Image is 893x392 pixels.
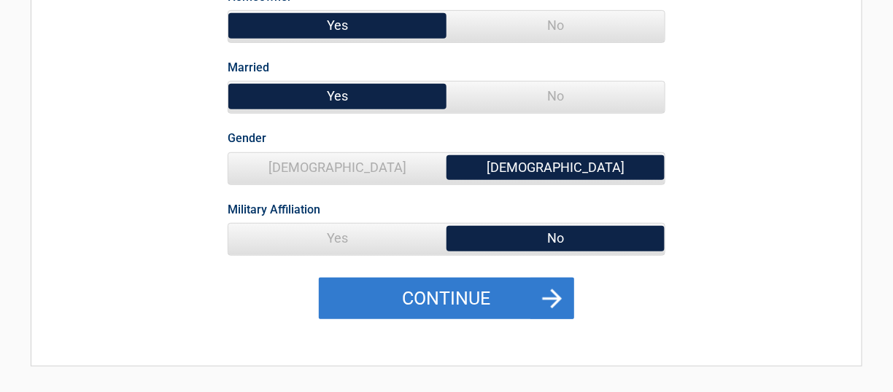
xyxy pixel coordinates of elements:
[228,82,446,111] span: Yes
[228,11,446,40] span: Yes
[228,224,446,253] span: Yes
[446,224,665,253] span: No
[319,278,574,320] button: Continue
[228,153,446,182] span: [DEMOGRAPHIC_DATA]
[228,128,266,148] label: Gender
[228,58,269,77] label: Married
[446,153,665,182] span: [DEMOGRAPHIC_DATA]
[228,200,320,219] label: Military Affiliation
[446,82,665,111] span: No
[446,11,665,40] span: No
